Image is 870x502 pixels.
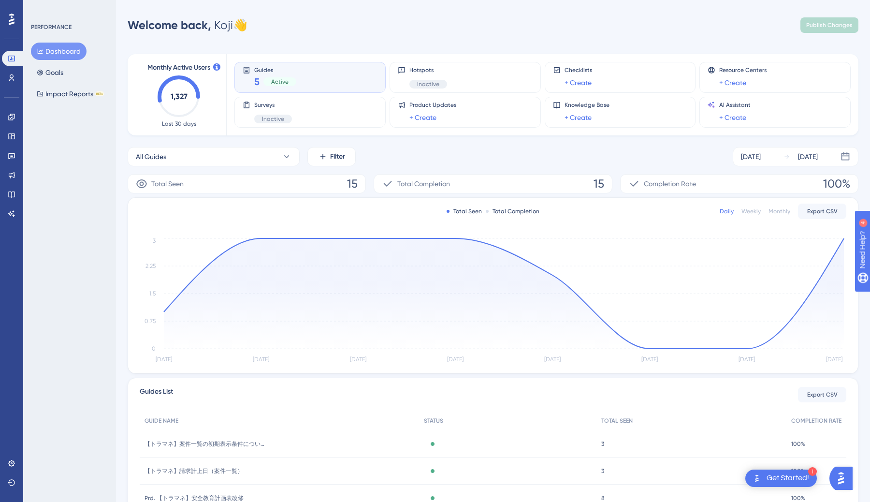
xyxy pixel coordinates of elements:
[254,75,260,89] span: 5
[447,207,482,215] div: Total Seen
[271,78,289,86] span: Active
[565,77,592,89] a: + Create
[719,112,746,123] a: + Create
[601,417,633,425] span: TOTAL SEEN
[745,470,817,487] div: Open Get Started! checklist, remaining modules: 1
[136,151,166,162] span: All Guides
[307,147,356,166] button: Filter
[145,318,156,325] tspan: 0.75
[719,101,751,109] span: AI Assistant
[153,237,156,244] tspan: 3
[798,387,846,402] button: Export CSV
[601,440,604,448] span: 3
[253,356,269,363] tspan: [DATE]
[254,101,292,109] span: Surveys
[171,92,188,101] text: 1,327
[601,467,604,475] span: 3
[254,66,296,73] span: Guides
[594,176,604,192] span: 15
[23,2,60,14] span: Need Help?
[644,178,696,190] span: Completion Rate
[330,151,345,162] span: Filter
[544,356,561,363] tspan: [DATE]
[641,356,658,363] tspan: [DATE]
[800,17,858,33] button: Publish Changes
[719,66,767,74] span: Resource Centers
[128,17,247,33] div: Koji 👋
[409,66,447,74] span: Hotspots
[31,43,87,60] button: Dashboard
[823,176,850,192] span: 100%
[720,207,734,215] div: Daily
[829,464,858,493] iframe: UserGuiding AI Assistant Launcher
[806,21,853,29] span: Publish Changes
[741,207,761,215] div: Weekly
[350,356,366,363] tspan: [DATE]
[767,473,809,484] div: Get Started!
[807,391,838,399] span: Export CSV
[739,356,755,363] tspan: [DATE]
[262,115,284,123] span: Inactive
[31,64,69,81] button: Goals
[152,345,156,352] tspan: 0
[128,147,300,166] button: All Guides
[751,472,763,484] img: launcher-image-alternative-text
[151,178,184,190] span: Total Seen
[145,494,244,502] span: Prd. 【トラマネ】安全教育計画表改修
[149,290,156,297] tspan: 1.5
[31,23,72,31] div: PERFORMANCE
[807,207,838,215] span: Export CSV
[397,178,450,190] span: Total Completion
[145,263,156,269] tspan: 2.25
[140,386,173,403] span: Guides List
[95,91,104,96] div: BETA
[162,120,196,128] span: Last 30 days
[798,204,846,219] button: Export CSV
[565,66,592,74] span: Checklists
[347,176,358,192] span: 15
[67,5,70,13] div: 4
[565,101,609,109] span: Knowledge Base
[791,494,805,502] span: 100%
[791,417,841,425] span: COMPLETION RATE
[791,440,805,448] span: 100%
[409,112,436,123] a: + Create
[409,101,456,109] span: Product Updates
[417,80,439,88] span: Inactive
[741,151,761,162] div: [DATE]
[145,440,265,448] span: 【トラマネ】案件一覧の初期表示条件について
[31,85,110,103] button: Impact ReportsBETA
[156,356,172,363] tspan: [DATE]
[601,494,605,502] span: 8
[447,356,464,363] tspan: [DATE]
[798,151,818,162] div: [DATE]
[565,112,592,123] a: + Create
[826,356,842,363] tspan: [DATE]
[424,417,443,425] span: STATUS
[768,207,790,215] div: Monthly
[719,77,746,89] a: + Create
[145,467,243,475] span: 【トラマネ】請求計上日（案件一覧）
[147,62,210,74] span: Monthly Active Users
[791,467,805,475] span: 100%
[128,18,211,32] span: Welcome back,
[145,417,178,425] span: GUIDE NAME
[808,467,817,476] div: 1
[486,207,539,215] div: Total Completion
